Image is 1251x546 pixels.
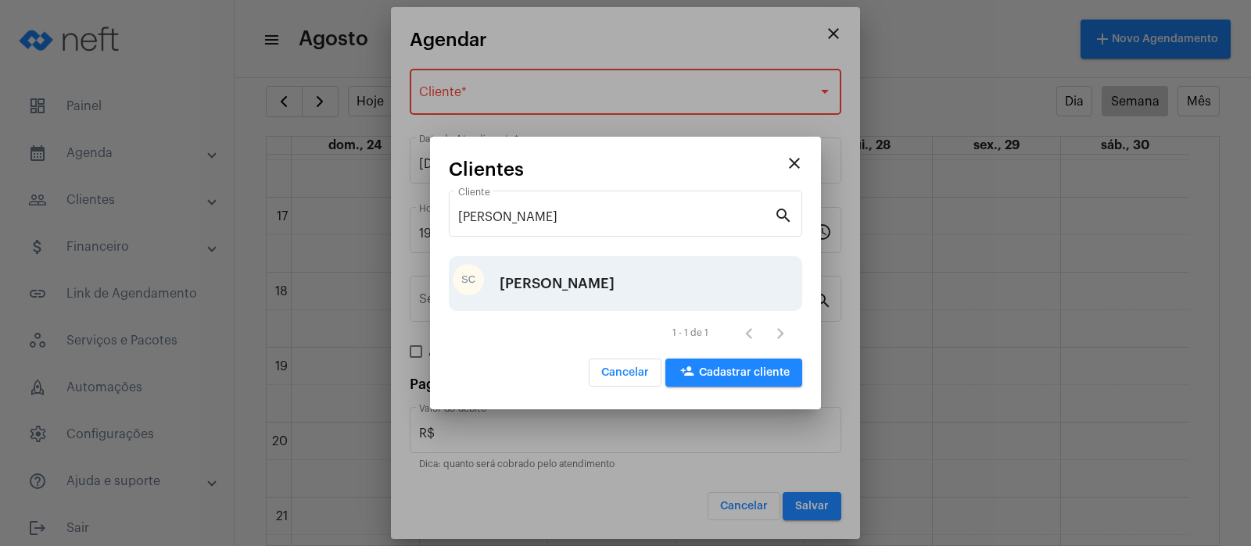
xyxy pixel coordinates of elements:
div: 1 - 1 de 1 [672,328,708,338]
mat-icon: search [774,205,793,224]
button: Página anterior [733,317,765,348]
mat-icon: close [785,154,804,173]
div: SC [453,264,484,295]
button: Próxima página [765,317,796,348]
button: Cancelar [589,359,661,387]
span: Cadastrar cliente [678,367,790,378]
mat-icon: person_add [678,364,697,383]
div: [PERSON_NAME] [500,260,615,307]
span: Clientes [449,159,524,180]
span: Cancelar [601,367,649,378]
button: Cadastrar cliente [665,359,802,387]
input: Pesquisar cliente [458,210,774,224]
